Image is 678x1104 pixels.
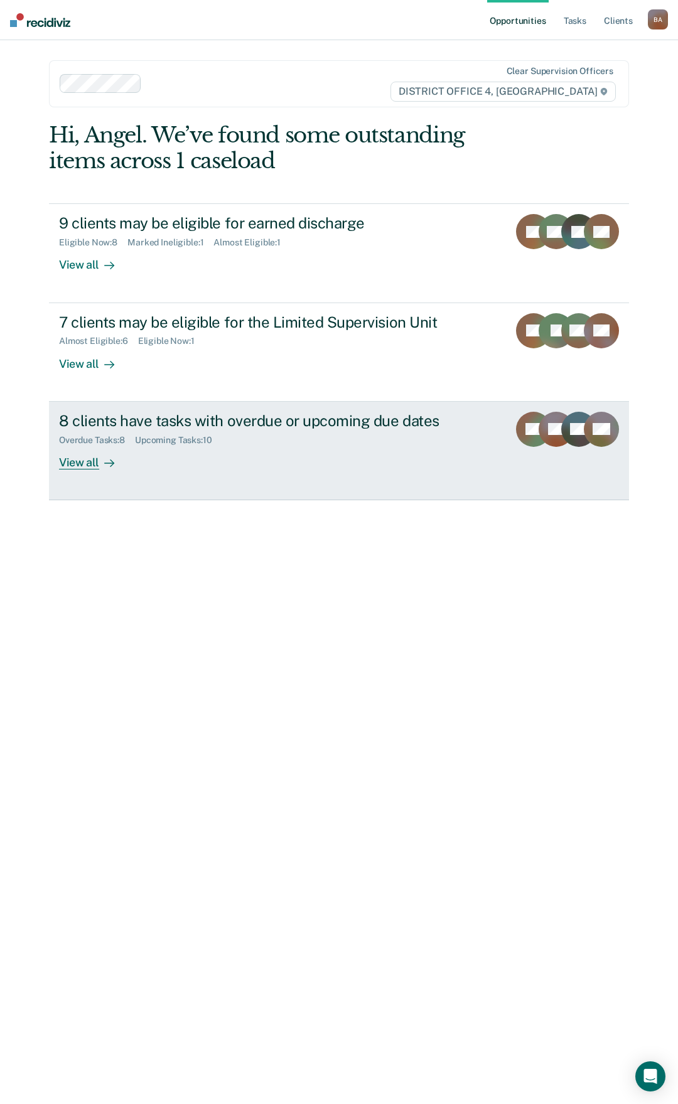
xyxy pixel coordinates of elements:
[59,435,135,446] div: Overdue Tasks : 8
[59,248,129,272] div: View all
[507,66,613,77] div: Clear supervision officers
[648,9,668,29] div: B A
[49,122,513,174] div: Hi, Angel. We’ve found some outstanding items across 1 caseload
[49,402,629,500] a: 8 clients have tasks with overdue or upcoming due datesOverdue Tasks:8Upcoming Tasks:10View all
[59,313,498,331] div: 7 clients may be eligible for the Limited Supervision Unit
[635,1061,665,1091] div: Open Intercom Messenger
[213,237,291,248] div: Almost Eligible : 1
[127,237,213,248] div: Marked Ineligible : 1
[59,346,129,371] div: View all
[10,13,70,27] img: Recidiviz
[59,237,127,248] div: Eligible Now : 8
[59,214,498,232] div: 9 clients may be eligible for earned discharge
[138,336,205,346] div: Eligible Now : 1
[49,303,629,402] a: 7 clients may be eligible for the Limited Supervision UnitAlmost Eligible:6Eligible Now:1View all
[59,336,138,346] div: Almost Eligible : 6
[135,435,222,446] div: Upcoming Tasks : 10
[390,82,616,102] span: DISTRICT OFFICE 4, [GEOGRAPHIC_DATA]
[59,412,498,430] div: 8 clients have tasks with overdue or upcoming due dates
[49,203,629,303] a: 9 clients may be eligible for earned dischargeEligible Now:8Marked Ineligible:1Almost Eligible:1V...
[59,445,129,469] div: View all
[648,9,668,29] button: BA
